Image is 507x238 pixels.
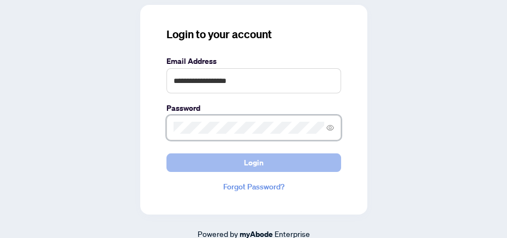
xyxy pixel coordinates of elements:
[244,154,264,171] span: Login
[166,102,341,114] label: Password
[166,55,341,67] label: Email Address
[166,27,341,42] h3: Login to your account
[166,181,341,193] a: Forgot Password?
[166,153,341,172] button: Login
[326,124,334,132] span: eye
